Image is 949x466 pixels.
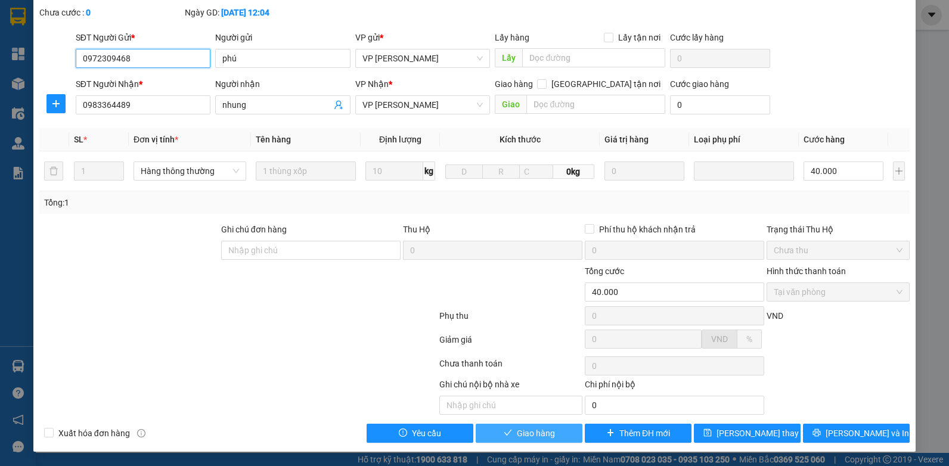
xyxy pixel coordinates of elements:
button: printer[PERSON_NAME] và In [803,424,910,443]
span: save [703,428,712,438]
span: plus [606,428,615,438]
span: [GEOGRAPHIC_DATA] tận nơi [547,77,665,91]
span: % [746,334,752,344]
span: VP LÊ HỒNG PHONG [362,49,483,67]
span: Yêu cầu [412,427,441,440]
input: Nhập ghi chú [439,396,582,415]
input: R [482,164,520,179]
div: VP gửi [355,31,491,44]
b: [DATE] 12:04 [221,8,269,17]
span: VND [767,311,783,321]
input: Ghi chú đơn hàng [221,241,401,260]
div: Chưa cước : [39,6,182,19]
th: Loại phụ phí [689,128,799,151]
span: printer [812,428,821,438]
span: VND [711,334,728,344]
span: SL [74,135,83,144]
div: Phụ thu [438,309,584,330]
span: Tên hàng [256,135,291,144]
span: Chưa thu [774,241,903,259]
span: Phí thu hộ khách nhận trả [594,223,700,236]
div: Ngày GD: [185,6,328,19]
span: Giao hàng [495,79,533,89]
button: checkGiao hàng [476,424,582,443]
span: [PERSON_NAME] thay đổi [717,427,812,440]
input: 0 [604,161,684,181]
span: info-circle [137,429,145,437]
label: Cước giao hàng [670,79,729,89]
div: Tổng: 1 [44,196,367,209]
span: 0kg [553,164,594,179]
div: Chi phí nội bộ [585,378,764,396]
span: [PERSON_NAME] và In [826,427,909,440]
span: plus [47,99,65,108]
span: kg [423,161,435,181]
span: Lấy [495,48,522,67]
span: Thêm ĐH mới [619,427,670,440]
span: Đơn vị tính [134,135,178,144]
span: Giá trị hàng [604,135,649,144]
span: Kích thước [500,135,541,144]
div: Chưa thanh toán [438,357,584,378]
b: 0 [86,8,91,17]
span: Định lượng [379,135,421,144]
span: exclamation-circle [399,428,407,438]
div: Người nhận [215,77,351,91]
span: Tại văn phòng [774,283,903,301]
button: delete [44,161,63,181]
button: plusThêm ĐH mới [585,424,691,443]
div: Trạng thái Thu Hộ [767,223,910,236]
input: VD: Bàn, Ghế [256,161,356,181]
button: plus [893,161,905,181]
span: Giao hàng [517,427,555,440]
span: Tổng cước [585,266,624,276]
span: user-add [334,100,343,110]
input: Dọc đường [526,95,665,114]
label: Cước lấy hàng [670,33,724,42]
span: check [504,428,512,438]
div: SĐT Người Nhận [76,77,211,91]
div: Ghi chú nội bộ nhà xe [439,378,582,396]
button: exclamation-circleYêu cầu [367,424,473,443]
input: D [445,164,483,179]
span: Lấy hàng [495,33,529,42]
div: Giảm giá [438,333,584,354]
span: Thu Hộ [403,225,430,234]
div: Người gửi [215,31,351,44]
input: Cước lấy hàng [670,49,770,68]
span: Lấy tận nơi [613,31,665,44]
span: Cước hàng [804,135,845,144]
button: plus [46,94,66,113]
input: C [519,164,553,179]
label: Ghi chú đơn hàng [221,225,287,234]
span: Hàng thông thường [141,162,239,180]
span: Giao [495,95,526,114]
div: SĐT Người Gửi [76,31,211,44]
button: save[PERSON_NAME] thay đổi [694,424,801,443]
input: Cước giao hàng [670,95,770,114]
span: VP Nhận [355,79,389,89]
span: Xuất hóa đơn hàng [54,427,135,440]
label: Hình thức thanh toán [767,266,846,276]
input: Dọc đường [522,48,665,67]
span: VP Trần Khát Chân [362,96,483,114]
